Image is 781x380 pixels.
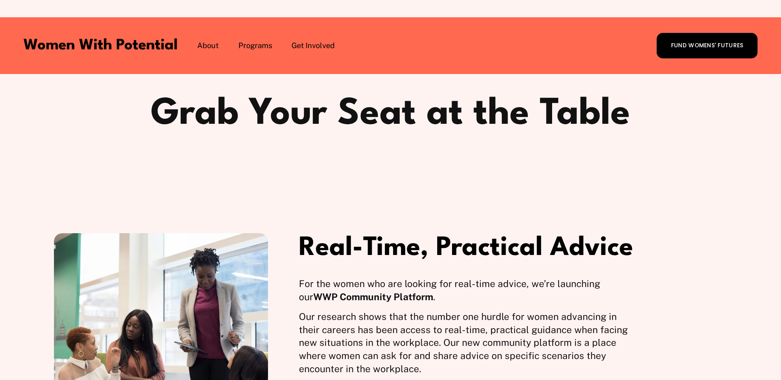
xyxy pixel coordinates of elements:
[197,39,219,51] a: folder dropdown
[238,39,272,51] a: folder dropdown
[23,38,178,53] a: Women With Potential
[197,40,219,51] span: About
[299,277,635,304] p: For the women who are looking for real-time advice, we’re launching our .
[238,40,272,51] span: Programs
[299,310,635,376] p: Our research shows that the number one hurdle for women advancing in their careers has been acces...
[299,233,635,264] h2: Real-Time, Practical Advice
[657,33,758,58] a: FUND WOMENS' FUTURES
[313,291,433,302] strong: WWP Community Platform
[291,40,335,51] span: Get Involved
[291,39,335,51] a: folder dropdown
[147,94,634,135] h1: Grab Your Seat at the Table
